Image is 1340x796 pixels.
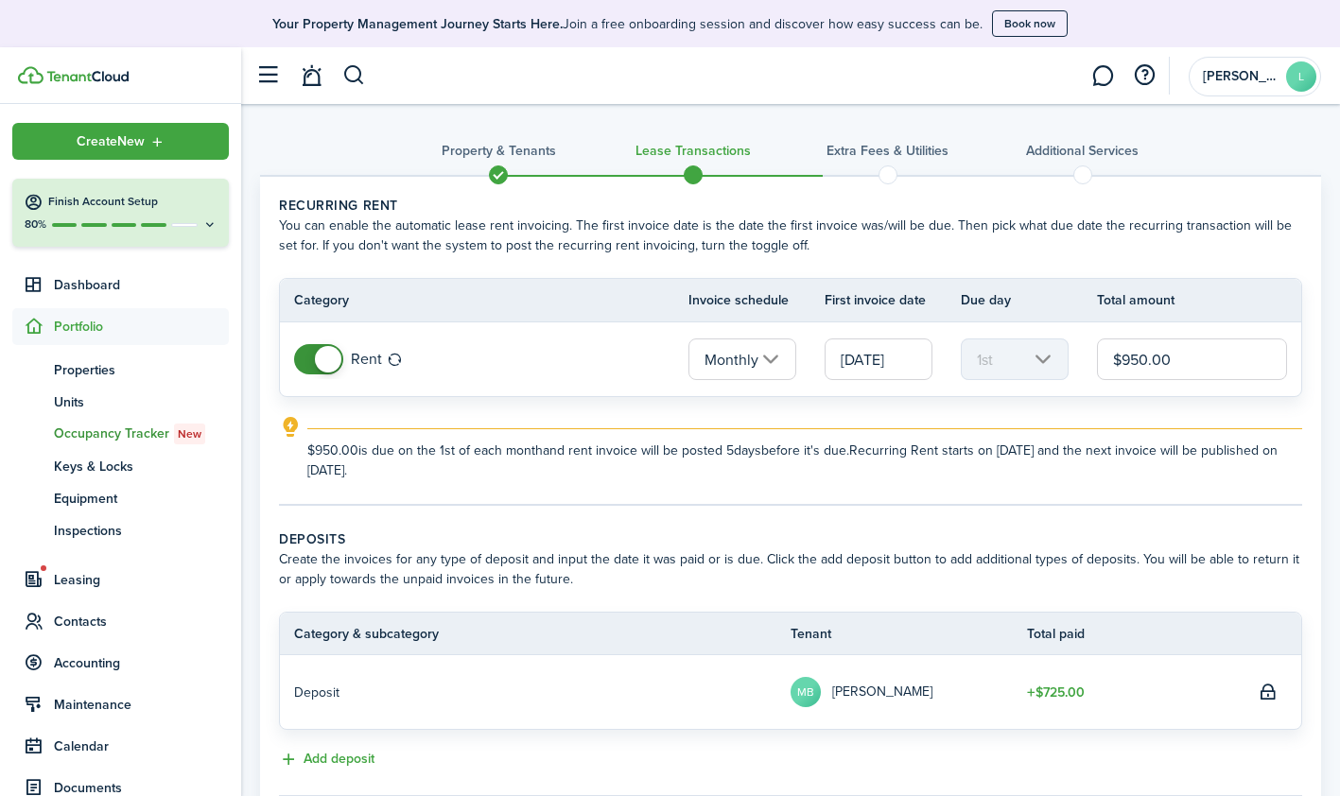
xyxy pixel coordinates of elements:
button: Finish Account Setup80% [12,179,229,247]
th: Total paid [1027,624,1254,644]
span: Units [54,392,229,412]
avatar-text: MB [791,677,821,707]
span: Equipment [54,489,229,509]
span: Properties [54,360,229,380]
input: mm/dd/yyyy [825,338,932,380]
h4: Finish Account Setup [48,194,218,210]
th: Due day [961,290,1097,310]
span: Keys & Locks [54,457,229,476]
table-amount-title: $725.00 [1027,683,1085,702]
wizard-step-header-title: Deposits [279,529,1302,549]
button: Open menu [12,123,229,160]
th: Invoice schedule [688,290,825,310]
h3: Extra fees & Utilities [827,141,948,161]
a: Keys & Locks [12,450,229,482]
wizard-step-header-description: You can enable the automatic lease rent invoicing. The first invoice date is the date the first i... [279,216,1302,255]
span: New [178,425,201,442]
span: Dashboard [54,274,229,294]
p: Join a free onboarding session and discover how easy success can be. [272,14,983,34]
span: Portfolio [54,316,229,336]
a: Messaging [1085,52,1121,100]
button: Search [342,60,366,92]
a: Notifications [293,52,329,100]
th: First invoice date [825,290,961,310]
span: Accounting [54,652,229,672]
a: Properties [12,354,229,386]
a: Inspections [12,514,229,546]
th: Tenant [791,624,1027,644]
i: outline [279,416,303,439]
span: Occupancy Tracker [54,424,229,444]
wizard-step-header-title: Recurring rent [279,196,1302,216]
a: Dashboard [12,266,229,303]
span: Leasing [54,569,229,589]
p: 80% [24,216,47,233]
th: Category [280,290,688,310]
a: Occupancy TrackerNew [12,418,229,450]
h3: Lease Transactions [635,141,751,161]
avatar-text: L [1286,61,1316,92]
button: Open resource center [1128,60,1160,92]
input: 0.00 [1097,338,1287,380]
span: Calendar [54,735,229,755]
button: Add deposit [279,749,374,770]
td: Deposit [280,678,791,707]
b: Your Property Management Journey Starts Here. [272,14,563,34]
a: Equipment [12,482,229,514]
th: Total amount [1097,290,1301,310]
span: Contacts [54,611,229,631]
img: TenantCloud [18,66,44,84]
span: Logan [1203,70,1279,83]
a: Units [12,386,229,418]
h3: Property & Tenants [442,141,556,161]
explanation-description: $950.00 is due on the 1st of each month and rent invoice will be posted 5 days before it's due. R... [307,441,1302,480]
table-profile-info-text: [PERSON_NAME] [832,684,932,700]
span: Maintenance [54,694,229,714]
h3: Additional Services [1026,141,1139,161]
span: Create New [77,135,145,148]
span: Inspections [54,521,229,541]
button: Open sidebar [250,58,286,94]
img: TenantCloud [46,71,129,82]
th: Category & subcategory [280,624,791,644]
wizard-step-header-description: Create the invoices for any type of deposit and input the date it was paid or is due. Click the a... [279,549,1302,589]
button: Book now [992,10,1068,37]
